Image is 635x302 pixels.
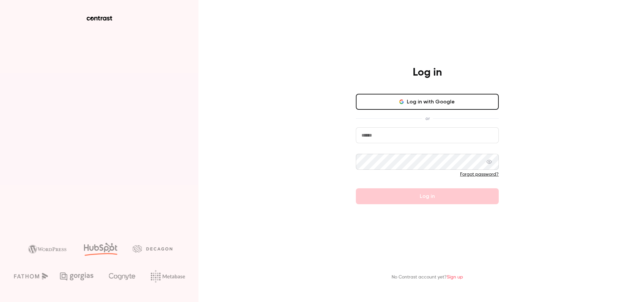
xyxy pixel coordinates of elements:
[422,115,433,122] span: or
[356,94,499,110] button: Log in with Google
[133,245,172,252] img: decagon
[392,274,463,281] p: No Contrast account yet?
[460,172,499,177] a: Forgot password?
[413,66,442,79] h4: Log in
[447,275,463,279] a: Sign up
